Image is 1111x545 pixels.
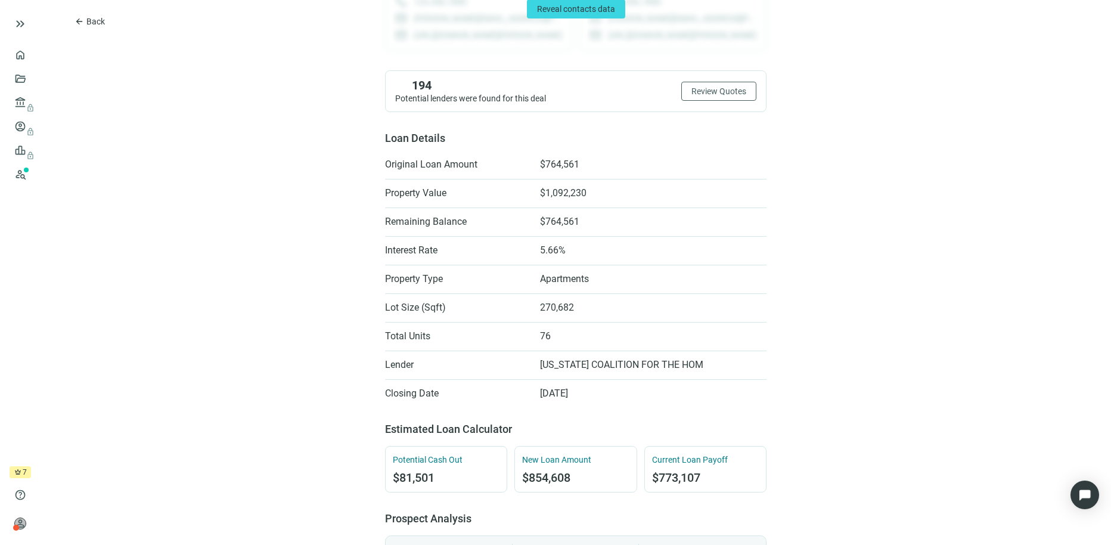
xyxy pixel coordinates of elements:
[385,302,528,314] span: Lot Size (Sqft)
[385,423,512,435] span: Estimated Loan Calculator
[540,187,586,199] span: $1,092,230
[14,489,26,501] span: help
[652,470,759,485] span: $773,107
[14,469,21,476] span: crown
[395,94,546,103] span: Potential lenders were found for this deal
[385,388,528,400] span: Closing Date
[522,454,629,466] span: New Loan Amount
[86,17,105,26] span: Back
[540,216,579,228] span: $764,561
[540,273,589,285] span: Apartments
[385,187,528,199] span: Property Value
[540,359,703,371] span: [US_STATE] COALITION FOR THE HOM
[393,470,499,485] span: $81,501
[64,12,115,31] button: arrow_backBack
[522,470,629,485] span: $854,608
[385,132,445,144] span: Loan Details
[540,302,574,314] span: 270,682
[412,78,432,92] span: 194
[385,244,528,256] span: Interest Rate
[385,216,528,228] span: Remaining Balance
[13,17,27,31] button: keyboard_double_arrow_right
[385,159,528,171] span: Original Loan Amount
[540,330,551,342] span: 76
[1070,481,1099,509] div: Open Intercom Messenger
[540,244,566,256] span: 5.66%
[540,159,579,171] span: $764,561
[23,466,27,478] span: 7
[385,359,528,371] span: Lender
[75,17,84,26] span: arrow_back
[393,454,499,466] span: Potential Cash Out
[540,388,568,400] span: [DATE]
[385,512,471,525] span: Prospect Analysis
[652,454,759,466] span: Current Loan Payoff
[385,273,528,285] span: Property Type
[385,330,528,342] span: Total Units
[681,82,756,101] button: Review Quotes
[691,86,746,96] span: Review Quotes
[537,4,615,14] span: Reveal contacts data
[14,518,26,529] span: person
